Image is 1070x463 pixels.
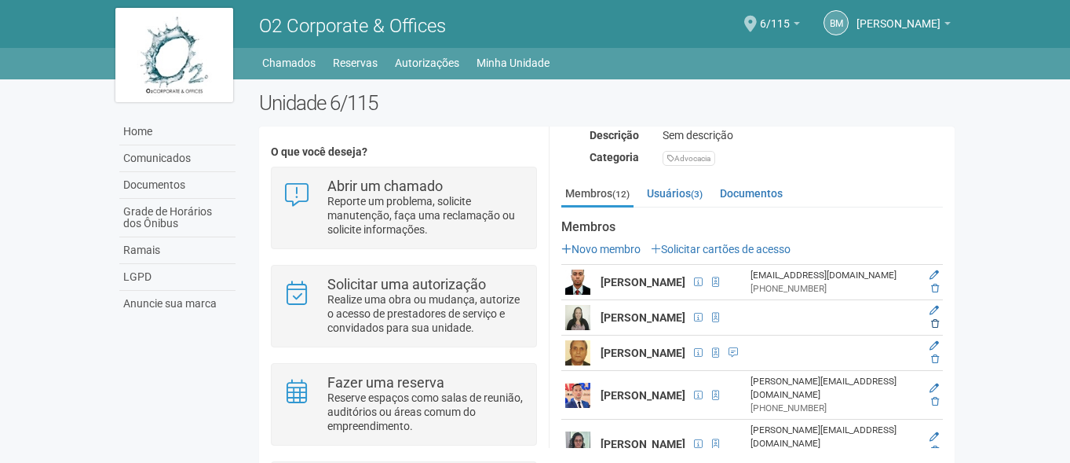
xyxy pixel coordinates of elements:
[333,52,378,74] a: Reservas
[601,311,685,324] strong: [PERSON_NAME]
[601,438,685,450] strong: [PERSON_NAME]
[477,52,550,74] a: Minha Unidade
[760,20,800,32] a: 6/115
[612,189,630,200] small: (12)
[929,305,939,316] a: Editar membro
[823,10,849,35] a: BM
[327,374,444,391] strong: Fazer uma reserva
[271,146,537,158] h4: O que você deseja?
[691,189,703,200] small: (3)
[327,194,524,237] p: Reporte um problema, solicite manutenção, faça uma reclamação ou solicite informações.
[716,182,787,205] a: Documentos
[931,396,939,407] a: Excluir membro
[119,199,236,237] a: Grade de Horários dos Ônibus
[931,318,939,329] a: Excluir membro
[395,52,459,74] a: Autorizações
[259,15,446,37] span: O2 Corporate & Offices
[119,172,236,199] a: Documentos
[327,292,524,335] p: Realize uma obra ou mudança, autorize o acesso de prestadores de serviço e convidados para sua un...
[327,178,443,194] strong: Abrir um chamado
[259,91,955,115] h2: Unidade 6/115
[643,182,707,205] a: Usuários(3)
[283,376,524,433] a: Fazer uma reserva Reserve espaços como salas de reunião, auditórios ou áreas comum do empreendime...
[565,383,590,408] img: user.png
[565,432,590,457] img: user.png
[262,52,316,74] a: Chamados
[856,2,940,30] span: BRUNA MAIA
[760,2,790,30] span: 6/115
[601,276,685,288] strong: [PERSON_NAME]
[119,264,236,291] a: LGPD
[931,445,939,456] a: Excluir membro
[590,151,639,164] strong: Categoria
[651,243,791,255] a: Solicitar cartões de acesso
[750,375,915,402] div: [PERSON_NAME][EMAIL_ADDRESS][DOMAIN_NAME]
[750,269,915,282] div: [EMAIL_ADDRESS][DOMAIN_NAME]
[561,243,641,255] a: Novo membro
[561,182,634,208] a: Membros(12)
[119,145,236,172] a: Comunicados
[565,340,590,366] img: user.png
[651,128,955,142] div: Sem descrição
[931,354,939,365] a: Excluir membro
[929,340,939,351] a: Editar membro
[750,282,915,296] div: [PHONE_NUMBER]
[929,432,939,443] a: Editar membro
[327,276,486,292] strong: Solicitar uma autorização
[283,277,524,335] a: Solicitar uma autorização Realize uma obra ou mudança, autorize o acesso de prestadores de serviç...
[119,291,236,317] a: Anuncie sua marca
[750,402,915,415] div: [PHONE_NUMBER]
[283,179,524,237] a: Abrir um chamado Reporte um problema, solicite manutenção, faça uma reclamação ou solicite inform...
[750,424,915,450] div: [PERSON_NAME][EMAIL_ADDRESS][DOMAIN_NAME]
[856,20,951,32] a: [PERSON_NAME]
[601,347,685,359] strong: [PERSON_NAME]
[929,270,939,281] a: Editar membro
[601,389,685,402] strong: [PERSON_NAME]
[931,283,939,294] a: Excluir membro
[663,151,715,166] div: Advocacia
[115,8,233,102] img: logo.jpg
[119,119,236,145] a: Home
[561,220,943,234] strong: Membros
[565,270,590,295] img: user.png
[590,129,639,141] strong: Descrição
[929,383,939,394] a: Editar membro
[119,237,236,264] a: Ramais
[327,391,524,433] p: Reserve espaços como salas de reunião, auditórios ou áreas comum do empreendimento.
[565,305,590,330] img: user.png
